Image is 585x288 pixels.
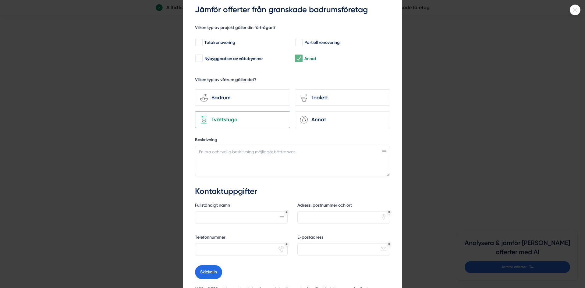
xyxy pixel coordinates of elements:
[285,243,288,245] div: Obligatoriskt
[285,211,288,213] div: Obligatoriskt
[195,186,390,197] h3: Kontaktuppgifter
[297,202,390,210] label: Adress, postnummer och ort
[195,265,222,279] button: Skicka in
[195,234,288,242] label: Telefonnummer
[195,40,202,46] input: Totalrenovering
[195,4,390,15] h3: Jämför offerter från granskade badrumsföretag
[195,25,276,32] h5: Vilken typ av projekt gäller din förfrågan?
[295,40,302,46] input: Partiell renovering
[388,211,390,213] div: Obligatoriskt
[195,202,288,210] label: Fullständigt namn
[195,77,257,84] h5: Vilken typ av våtrum gäller det?
[295,55,302,62] input: Annat
[297,234,390,242] label: E-postadress
[195,55,202,62] input: Nybyggnation av våtutrymme
[388,243,390,245] div: Obligatoriskt
[195,137,390,144] label: Beskrivning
